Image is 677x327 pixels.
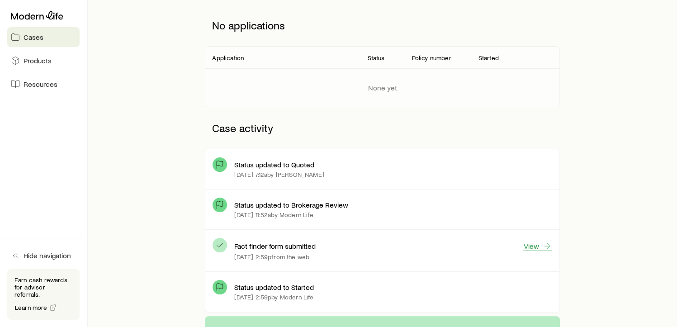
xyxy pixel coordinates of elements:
span: Resources [24,80,57,89]
span: Products [24,56,52,65]
p: Status [367,54,384,62]
p: [DATE] 2:59p by Modern Life [234,294,313,301]
a: Products [7,51,80,71]
div: Earn cash rewards for advisor referrals.Learn more [7,269,80,320]
p: No applications [205,12,559,39]
span: Cases [24,33,43,42]
p: Application [212,54,244,62]
p: [DATE] 2:59p from the web [234,253,309,261]
p: Earn cash rewards for advisor referrals. [14,276,72,298]
p: Started [478,54,499,62]
p: Status updated to Started [234,283,314,292]
p: Policy number [412,54,451,62]
a: Cases [7,27,80,47]
a: View [523,241,552,251]
span: Learn more [15,304,47,311]
p: Case activity [205,114,559,142]
a: Resources [7,74,80,94]
p: Fact finder form submitted [234,242,316,251]
button: Hide navigation [7,246,80,265]
p: Status updated to Brokerage Review [234,200,348,209]
p: Status updated to Quoted [234,160,314,169]
p: [DATE] 11:52a by Modern Life [234,211,313,218]
p: [DATE] 7:12a by [PERSON_NAME] [234,171,324,178]
span: Hide navigation [24,251,71,260]
p: None yet [368,83,397,92]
